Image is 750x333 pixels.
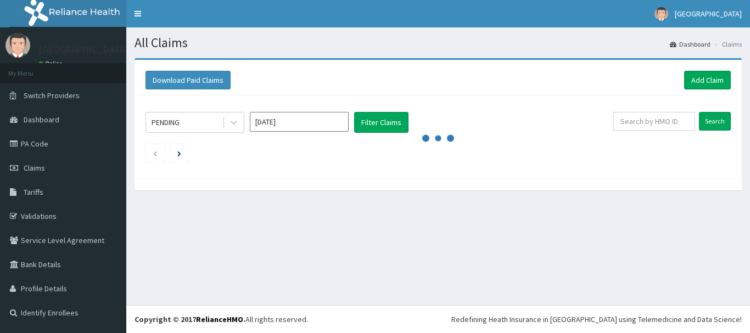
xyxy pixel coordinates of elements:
[699,112,731,131] input: Search
[135,314,245,324] strong: Copyright © 2017 .
[126,305,750,333] footer: All rights reserved.
[135,36,742,50] h1: All Claims
[24,115,59,125] span: Dashboard
[670,39,710,49] a: Dashboard
[196,314,243,324] a: RelianceHMO
[24,163,45,173] span: Claims
[250,112,349,132] input: Select Month and Year
[5,33,30,58] img: User Image
[684,71,731,89] a: Add Claim
[675,9,742,19] span: [GEOGRAPHIC_DATA]
[712,39,742,49] li: Claims
[153,148,158,158] a: Previous page
[177,148,181,158] a: Next page
[654,7,668,21] img: User Image
[152,117,180,128] div: PENDING
[145,71,231,89] button: Download Paid Claims
[38,60,65,67] a: Online
[24,187,43,197] span: Tariffs
[24,91,80,100] span: Switch Providers
[613,112,695,131] input: Search by HMO ID
[38,44,129,54] p: [GEOGRAPHIC_DATA]
[354,112,408,133] button: Filter Claims
[422,122,455,155] svg: audio-loading
[451,314,742,325] div: Redefining Heath Insurance in [GEOGRAPHIC_DATA] using Telemedicine and Data Science!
